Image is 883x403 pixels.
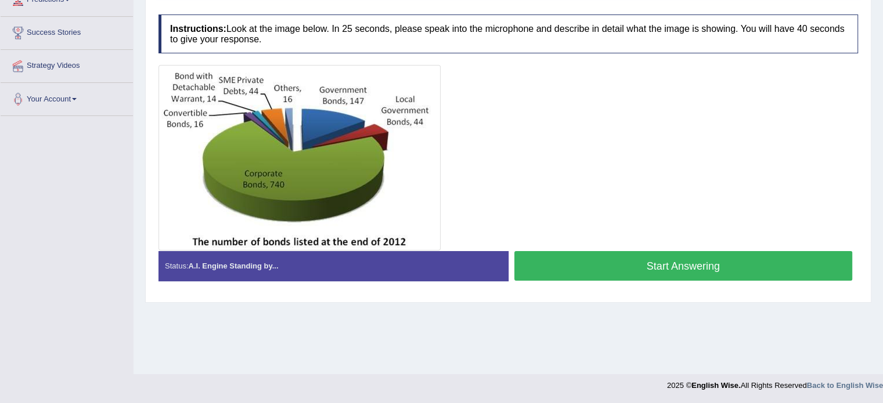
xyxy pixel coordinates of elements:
a: Strategy Videos [1,50,133,79]
strong: A.I. Engine Standing by... [188,262,278,270]
div: Status: [158,251,509,281]
b: Instructions: [170,24,226,34]
div: 2025 © All Rights Reserved [667,374,883,391]
a: Back to English Wise [807,381,883,390]
h4: Look at the image below. In 25 seconds, please speak into the microphone and describe in detail w... [158,14,858,53]
strong: English Wise. [691,381,740,390]
a: Success Stories [1,17,133,46]
a: Your Account [1,83,133,112]
button: Start Answering [514,251,853,281]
